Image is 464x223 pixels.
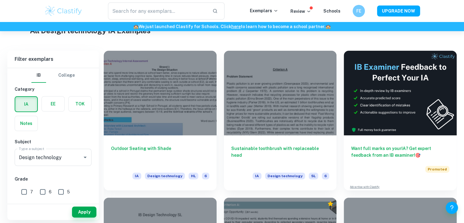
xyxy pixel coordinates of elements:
[69,97,91,111] button: TOK
[72,207,96,218] button: Apply
[253,173,261,179] span: IA
[327,201,333,207] div: Premium
[19,146,44,151] label: Type a subject
[15,138,92,145] h6: Subject
[415,153,420,158] span: 🎯
[377,5,420,16] button: UPGRADE NOW
[30,188,33,195] span: 7
[81,153,89,162] button: Open
[425,166,449,173] span: Promoted
[344,51,457,135] img: Thumbnail
[15,86,92,93] h6: Category
[132,173,141,179] span: IA
[326,24,331,29] span: 🏫
[111,145,209,165] h6: Outdoor Seating with Shade
[323,9,340,13] a: Schools
[104,51,217,190] a: Outdoor Seating with ShadeIADesign technologyHL6
[290,8,311,15] p: Review
[44,5,83,17] img: Clastify logo
[15,97,37,112] button: IA
[58,68,75,83] button: College
[67,188,70,195] span: 5
[265,173,305,179] span: Design technology
[231,24,241,29] a: here
[250,7,278,14] p: Exemplars
[351,145,449,159] h6: Want full marks on your IA ? Get expert feedback from an IB examiner!
[309,173,318,179] span: SL
[49,188,52,195] span: 6
[31,68,75,83] div: Filter type choice
[1,23,463,30] h6: We just launched Clastify for Schools. Click to learn how to become a school partner.
[355,8,362,14] h6: FE
[42,97,64,111] button: EE
[31,68,46,83] button: IB
[353,5,365,17] button: FE
[322,173,329,179] span: 6
[448,201,454,207] div: Premium
[446,202,458,214] button: Help and Feedback
[189,173,198,179] span: HL
[7,51,99,68] h6: Filter exemplars
[108,2,208,20] input: Search for any exemplars...
[15,116,38,131] button: Notes
[15,176,92,182] h6: Grade
[145,173,185,179] span: Design technology
[350,185,379,189] a: Advertise with Clastify
[344,51,457,190] a: Want full marks on yourIA? Get expert feedback from an IB examiner!PromotedAdvertise with Clastify
[224,51,337,190] a: Sustainable toothbrush with replaceable headIADesign technologySL6
[133,24,138,29] span: 🏫
[202,173,209,179] span: 6
[231,145,329,165] h6: Sustainable toothbrush with replaceable head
